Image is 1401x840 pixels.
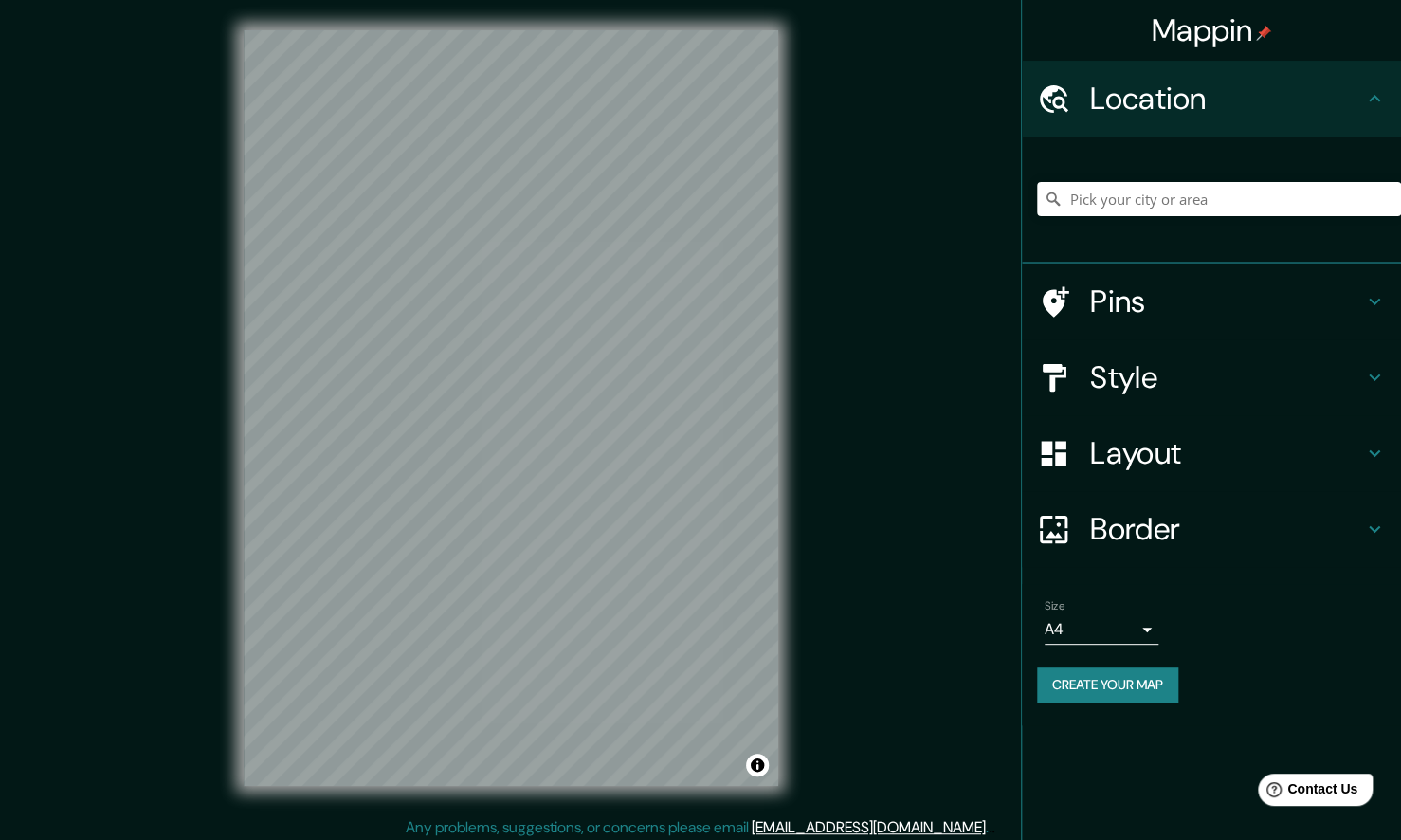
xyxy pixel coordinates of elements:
canvas: Map [244,30,778,786]
h4: Style [1090,358,1363,396]
p: Any problems, suggestions, or concerns please email . [406,816,989,839]
iframe: Help widget launcher [1232,766,1380,819]
h4: Border [1090,510,1363,548]
div: Border [1022,491,1401,567]
div: Pins [1022,264,1401,339]
h4: Pins [1090,283,1363,320]
div: Layout [1022,415,1401,491]
div: Style [1022,339,1401,415]
img: pin-icon.png [1256,26,1271,41]
h4: Mappin [1152,11,1272,49]
button: Create your map [1037,667,1178,703]
div: . [989,816,992,839]
label: Size [1045,598,1064,614]
h4: Location [1090,80,1363,118]
a: [EMAIL_ADDRESS][DOMAIN_NAME] [752,817,986,837]
button: Toggle attribution [746,754,769,776]
div: Location [1022,61,1401,137]
div: A4 [1045,614,1158,645]
div: . [992,816,995,839]
input: Pick your city or area [1037,182,1401,216]
h4: Layout [1090,434,1363,472]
